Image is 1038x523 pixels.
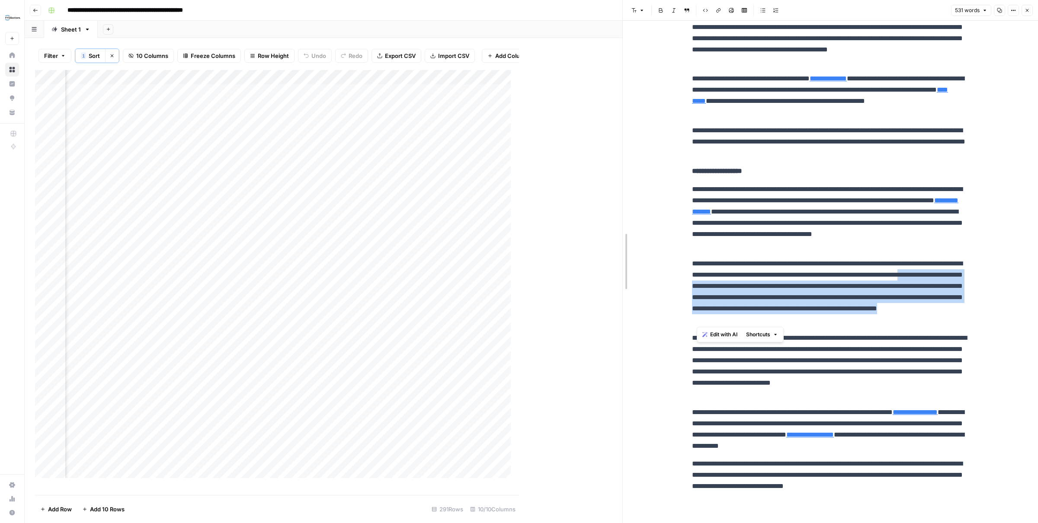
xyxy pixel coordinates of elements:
button: Freeze Columns [177,49,241,63]
span: Export CSV [385,51,416,60]
button: 10 Columns [123,49,174,63]
span: 1 [82,52,85,59]
button: Add Row [35,502,77,516]
a: Usage [5,492,19,506]
button: Edit with AI [699,329,741,340]
button: Add Column [482,49,534,63]
button: Import CSV [425,49,475,63]
span: Edit with AI [710,331,737,338]
span: Add 10 Rows [90,505,125,513]
a: Your Data [5,105,19,119]
button: Redo [335,49,368,63]
button: Filter [38,49,71,63]
span: Import CSV [438,51,469,60]
span: Undo [311,51,326,60]
span: Shortcuts [746,331,770,338]
span: Add Column [495,51,529,60]
button: Help + Support [5,506,19,520]
a: Browse [5,63,19,77]
div: 291 Rows [428,502,467,516]
span: Sort [89,51,100,60]
span: 10 Columns [136,51,168,60]
button: Export CSV [372,49,421,63]
a: Insights [5,77,19,91]
div: Sheet 1 [61,25,81,34]
a: Home [5,48,19,62]
span: Filter [44,51,58,60]
a: Settings [5,478,19,492]
span: Add Row [48,505,72,513]
img: FYidoctors Logo [5,10,21,26]
button: 1Sort [75,49,105,63]
span: Redo [349,51,362,60]
span: Row Height [258,51,289,60]
div: 10/10 Columns [467,502,519,516]
button: Undo [298,49,332,63]
button: Workspace: FYidoctors [5,7,19,29]
a: Sheet 1 [44,21,98,38]
a: Opportunities [5,91,19,105]
button: Add 10 Rows [77,502,130,516]
button: Row Height [244,49,295,63]
span: Freeze Columns [191,51,235,60]
div: 1 [81,52,86,59]
button: Shortcuts [743,329,782,340]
